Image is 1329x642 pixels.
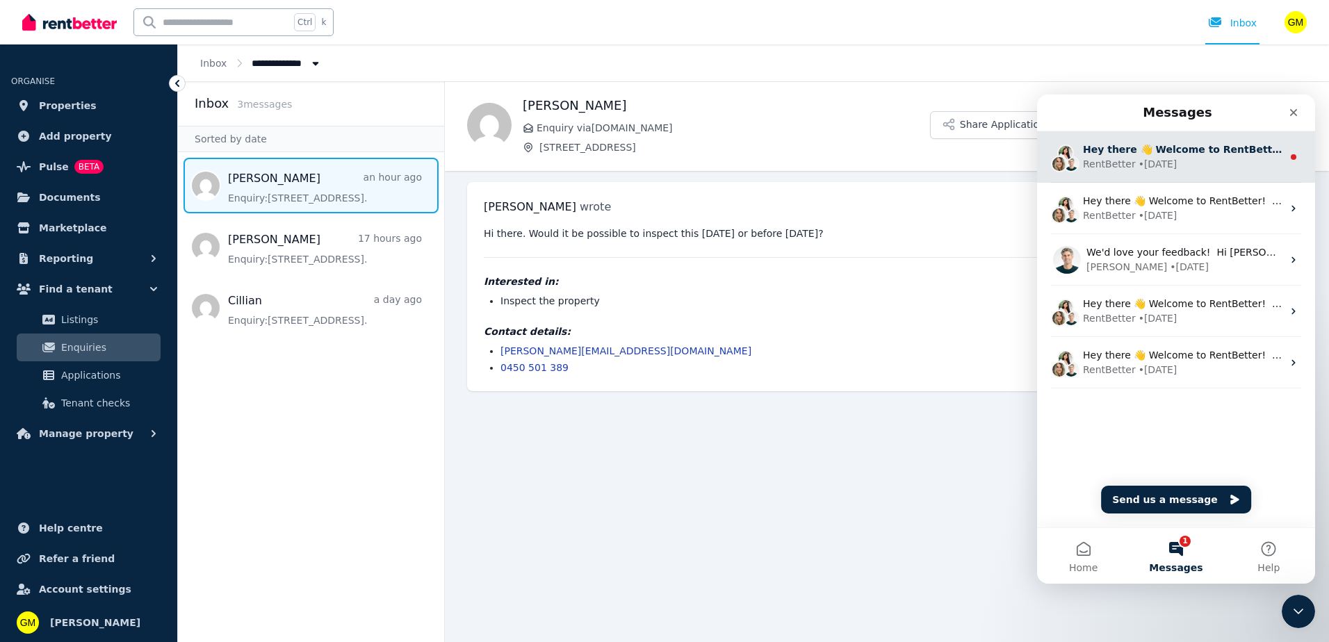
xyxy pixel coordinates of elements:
span: [PERSON_NAME] [484,200,576,213]
span: Reporting [39,250,93,267]
img: Rochelle avatar [20,256,37,272]
a: Properties [11,92,166,120]
div: RentBetter [46,114,99,129]
div: • [DATE] [101,63,140,77]
iframe: Intercom live chat [1037,94,1315,584]
img: Jeremy avatar [26,215,42,232]
img: Jodie avatar [14,113,31,129]
span: Marketplace [39,220,106,236]
span: Find a tenant [39,281,113,297]
span: Hey there 👋 Welcome to RentBetter! On RentBetter, taking control and managing your property is ea... [46,101,831,112]
div: • [DATE] [101,114,140,129]
a: [PERSON_NAME]an hour agoEnquiry:[STREET_ADDRESS]. [228,170,422,205]
span: Refer a friend [39,550,115,567]
span: Ctrl [294,13,316,31]
span: Add property [39,128,112,145]
div: Sorted by date [178,126,444,152]
span: Home [32,468,60,478]
button: Send us a message [64,391,214,419]
a: Cilliana day agoEnquiry:[STREET_ADDRESS]. [228,293,422,327]
div: Inbox [1208,16,1257,30]
span: Documents [39,189,101,206]
img: Grant McKenzie [17,611,39,634]
img: Profile image for Jeremy [16,151,44,179]
div: [PERSON_NAME] [49,165,130,180]
a: Documents [11,183,166,211]
span: Hey there 👋 Welcome to RentBetter! On RentBetter, taking control and managing your property is ea... [46,204,831,215]
a: Refer a friend [11,545,166,573]
a: Inbox [200,58,227,69]
img: Liz Nelson [467,103,512,147]
a: PulseBETA [11,153,166,181]
span: 3 message s [237,99,292,110]
button: Manage property [11,420,166,447]
span: Tenant checks [61,395,155,411]
img: Rochelle avatar [20,101,37,118]
span: Applications [61,367,155,384]
a: [PERSON_NAME]17 hours agoEnquiry:[STREET_ADDRESS]. [228,231,422,266]
iframe: Intercom live chat [1282,595,1315,628]
button: Share Application Link [930,111,1080,139]
div: RentBetter [46,217,99,231]
img: RentBetter [22,12,117,33]
span: k [321,17,326,28]
a: [PERSON_NAME][EMAIL_ADDRESS][DOMAIN_NAME] [500,345,751,356]
div: RentBetter [46,63,99,77]
button: Messages [92,434,185,489]
div: • [DATE] [133,165,172,180]
a: Applications [17,361,161,389]
h1: [PERSON_NAME] [523,96,930,115]
a: 0450 501 389 [500,362,569,373]
span: ORGANISE [11,76,55,86]
img: Jodie avatar [14,215,31,232]
h4: Interested in: [484,274,1290,288]
a: Help centre [11,514,166,542]
span: Properties [39,97,97,114]
a: Tenant checks [17,389,161,417]
span: Enquiries [61,339,155,356]
a: Enquiries [17,334,161,361]
nav: Breadcrumb [178,44,345,81]
span: Messages [112,468,165,478]
button: Find a tenant [11,275,166,303]
img: Jodie avatar [14,267,31,283]
span: Help centre [39,520,103,536]
li: Inspect the property [500,294,1290,308]
button: Reporting [11,245,166,272]
h4: Contact details: [484,324,1290,338]
a: Add property [11,122,166,150]
span: Account settings [39,581,131,598]
h2: Inbox [195,94,229,113]
span: Listings [61,311,155,328]
pre: Hi there. Would it be possible to inspect this [DATE] or before [DATE]? [484,227,1290,240]
div: • [DATE] [101,268,140,283]
a: Marketplace [11,214,166,242]
button: Help [186,434,278,489]
span: [STREET_ADDRESS] [539,140,930,154]
div: RentBetter [46,268,99,283]
span: [PERSON_NAME] [50,614,140,631]
a: Listings [17,306,161,334]
span: Help [220,468,243,478]
span: Enquiry via [DOMAIN_NAME] [537,121,930,135]
img: Jeremy avatar [26,113,42,129]
span: BETA [74,160,104,174]
span: wrote [580,200,611,213]
img: Rochelle avatar [20,204,37,221]
span: Hey there 👋 Welcome to RentBetter! On RentBetter, taking control and managing your property is ea... [46,49,931,60]
div: • [DATE] [101,217,140,231]
img: Jeremy avatar [26,267,42,283]
a: Account settings [11,575,166,603]
nav: Message list [178,152,444,341]
span: Pulse [39,158,69,175]
img: Grant McKenzie [1285,11,1307,33]
span: Manage property [39,425,133,442]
